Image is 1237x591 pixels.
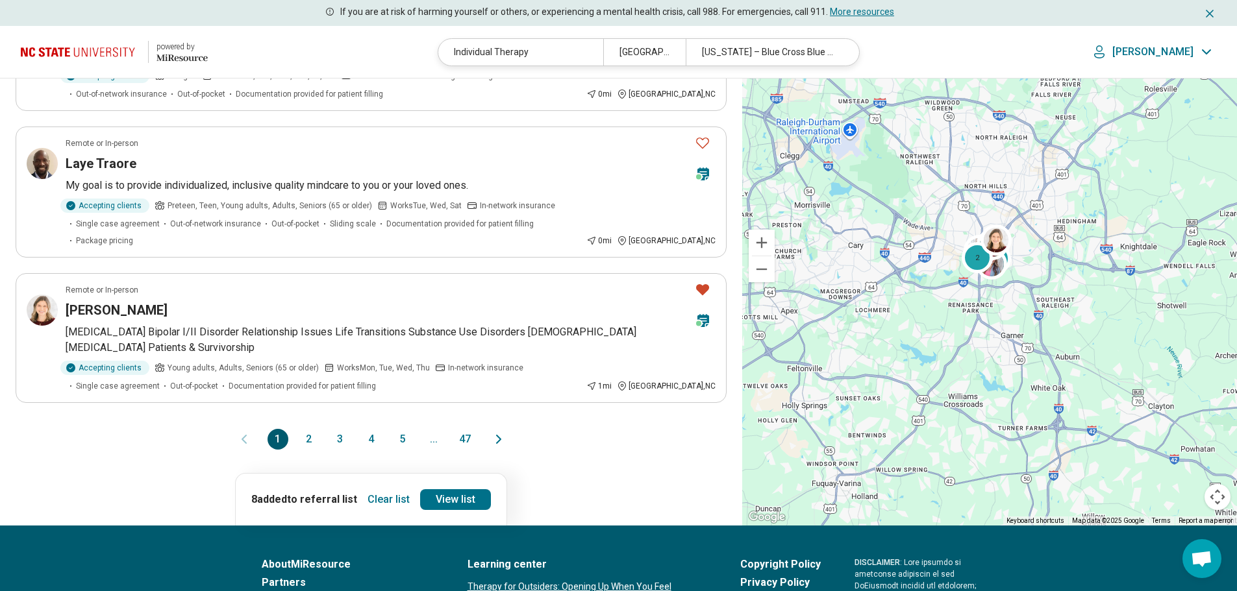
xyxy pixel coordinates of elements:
[268,429,288,450] button: 1
[423,429,444,450] span: ...
[168,362,319,374] span: Young adults, Adults, Seniors (65 or older)
[76,88,167,100] span: Out-of-network insurance
[76,380,160,392] span: Single case agreement
[962,241,993,272] div: 2
[361,429,382,450] button: 4
[1203,5,1216,21] button: Dismiss
[1152,517,1171,524] a: Terms (opens in new tab)
[287,493,357,505] span: to referral list
[468,557,706,572] a: Learning center
[455,429,475,450] button: 47
[66,178,716,193] p: My goal is to provide individualized, inclusive quality mindcare to you or your loved ones.
[21,36,140,67] img: North Carolina State University
[740,557,821,572] a: Copyright Policy
[586,235,612,247] div: 0 mi
[690,276,716,303] button: Favorite
[66,138,138,149] p: Remote or In-person
[386,218,534,230] span: Documentation provided for patient filling
[156,41,208,53] div: powered by
[1205,484,1231,510] button: Map camera controls
[76,235,133,247] span: Package pricing
[251,492,357,507] p: 8 added
[262,575,434,590] a: Partners
[686,39,851,66] div: [US_STATE] – Blue Cross Blue Shield
[66,284,138,296] p: Remote or In-person
[170,380,218,392] span: Out-of-pocket
[438,39,603,66] div: Individual Therapy
[1006,516,1064,525] button: Keyboard shortcuts
[1182,539,1221,578] div: Open chat
[66,301,168,319] h3: [PERSON_NAME]
[236,429,252,450] button: Previous page
[168,200,372,211] span: Preteen, Teen, Young adults, Adults, Seniors (65 or older)
[60,361,149,375] div: Accepting clients
[362,489,415,510] button: Clear list
[1112,45,1193,58] p: [PERSON_NAME]
[586,380,612,392] div: 1 mi
[617,88,716,100] div: [GEOGRAPHIC_DATA] , NC
[177,88,225,100] span: Out-of-pocket
[586,88,612,100] div: 0 mi
[229,380,376,392] span: Documentation provided for patient filling
[60,199,149,213] div: Accepting clients
[491,429,506,450] button: Next page
[340,5,894,19] p: If you are at risk of harming yourself or others, or experiencing a mental health crisis, call 98...
[392,429,413,450] button: 5
[76,218,160,230] span: Single case agreement
[299,429,319,450] button: 2
[330,218,376,230] span: Sliding scale
[480,200,555,211] span: In-network insurance
[66,324,716,356] p: [MEDICAL_DATA] Bipolar I/II Disorder Relationship Issues Life Transitions Substance Use Disorders...
[617,380,716,392] div: [GEOGRAPHIC_DATA] , NC
[170,218,261,230] span: Out-of-network insurance
[337,362,430,374] span: Works Mon, Tue, Wed, Thu
[855,558,900,567] span: DISCLAIMER
[390,200,462,211] span: Works Tue, Wed, Sat
[1072,517,1144,524] span: Map data ©2025 Google
[749,230,775,256] button: Zoom in
[448,362,523,374] span: In-network insurance
[420,489,491,510] a: View list
[66,154,136,173] h3: Laye Traore
[330,429,351,450] button: 3
[745,509,788,525] a: Open this area in Google Maps (opens a new window)
[690,130,716,156] button: Favorite
[236,88,383,100] span: Documentation provided for patient filling
[21,36,208,67] a: North Carolina State University powered by
[830,6,894,17] a: More resources
[262,557,434,572] a: AboutMiResource
[271,218,319,230] span: Out-of-pocket
[617,235,716,247] div: [GEOGRAPHIC_DATA] , NC
[603,39,686,66] div: [GEOGRAPHIC_DATA], [GEOGRAPHIC_DATA]
[745,509,788,525] img: Google
[749,256,775,282] button: Zoom out
[740,575,821,590] a: Privacy Policy
[1179,517,1233,524] a: Report a map error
